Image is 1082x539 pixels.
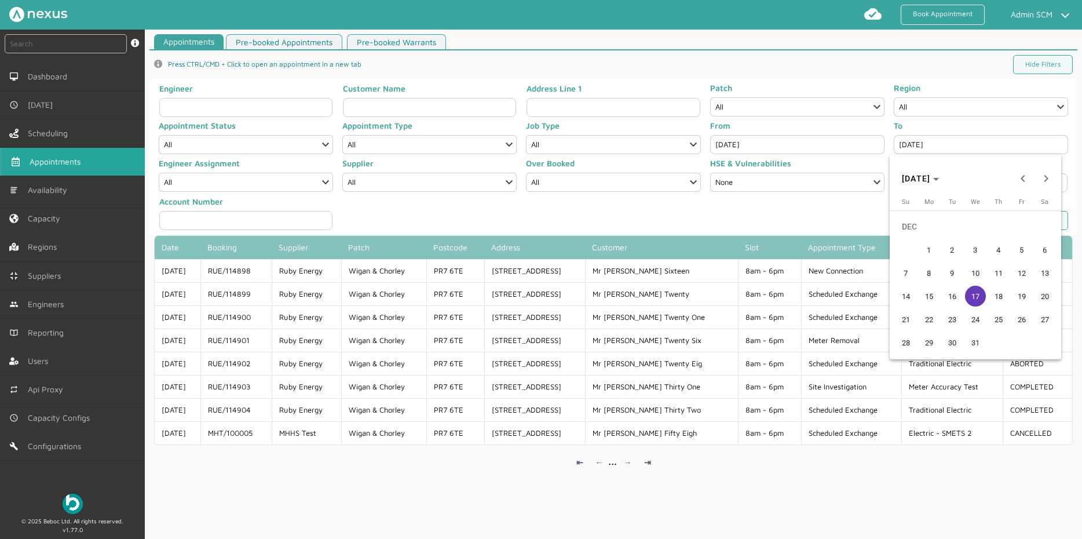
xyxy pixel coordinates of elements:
[894,261,917,285] button: Dec 7, 2025
[1033,261,1057,285] button: Dec 13, 2025
[1035,263,1055,283] span: 13
[1035,309,1055,330] span: 27
[895,263,916,283] span: 7
[1033,285,1057,308] button: Dec 20, 2025
[1011,286,1032,307] span: 19
[919,309,940,330] span: 22
[942,239,963,260] span: 2
[988,239,1009,260] span: 4
[897,168,944,189] button: Choose month and year
[1010,308,1033,331] button: Dec 26, 2025
[941,238,964,261] button: Dec 2, 2025
[917,238,941,261] button: Dec 1, 2025
[942,286,963,307] span: 16
[1010,285,1033,308] button: Dec 19, 2025
[965,263,986,283] span: 10
[995,198,1002,206] span: Th
[965,309,986,330] span: 24
[987,308,1010,331] button: Dec 25, 2025
[894,285,917,308] button: Dec 14, 2025
[1035,167,1058,190] button: Next month
[988,309,1009,330] span: 25
[917,331,941,354] button: Dec 29, 2025
[1010,238,1033,261] button: Dec 5, 2025
[1041,198,1048,206] span: Sa
[987,238,1010,261] button: Dec 4, 2025
[894,331,917,354] button: Dec 28, 2025
[917,308,941,331] button: Dec 22, 2025
[987,285,1010,308] button: Dec 18, 2025
[988,263,1009,283] span: 11
[1035,286,1055,307] span: 20
[964,238,987,261] button: Dec 3, 2025
[919,332,940,353] span: 29
[964,285,987,308] button: Dec 17, 2025
[924,198,934,206] span: Mo
[941,285,964,308] button: Dec 16, 2025
[988,286,1009,307] span: 18
[964,308,987,331] button: Dec 24, 2025
[987,261,1010,285] button: Dec 11, 2025
[965,239,986,260] span: 3
[941,261,964,285] button: Dec 9, 2025
[965,286,986,307] span: 17
[1010,261,1033,285] button: Dec 12, 2025
[895,309,916,330] span: 21
[1033,238,1057,261] button: Dec 6, 2025
[919,286,940,307] span: 15
[964,261,987,285] button: Dec 10, 2025
[917,261,941,285] button: Dec 8, 2025
[919,263,940,283] span: 8
[1011,239,1032,260] span: 5
[1011,167,1035,190] button: Previous month
[902,198,909,206] span: Su
[895,286,916,307] span: 14
[942,309,963,330] span: 23
[1035,239,1055,260] span: 6
[895,332,916,353] span: 28
[919,239,940,260] span: 1
[941,308,964,331] button: Dec 23, 2025
[1011,309,1032,330] span: 26
[902,174,931,183] span: [DATE]
[894,215,1057,238] td: DEC
[1033,308,1057,331] button: Dec 27, 2025
[964,331,987,354] button: Dec 31, 2025
[917,285,941,308] button: Dec 15, 2025
[965,332,986,353] span: 31
[942,332,963,353] span: 30
[894,308,917,331] button: Dec 21, 2025
[949,198,956,206] span: Tu
[941,331,964,354] button: Dec 30, 2025
[971,198,980,206] span: We
[942,263,963,283] span: 9
[1019,198,1025,206] span: Fr
[1011,263,1032,283] span: 12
